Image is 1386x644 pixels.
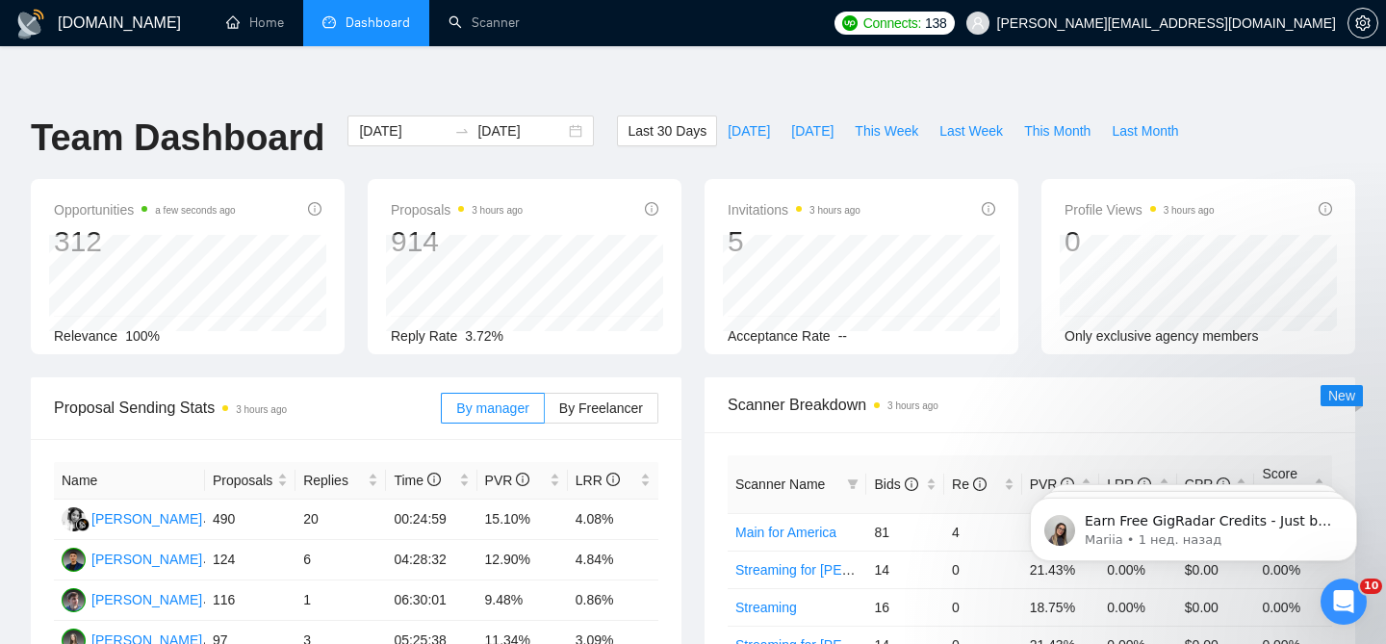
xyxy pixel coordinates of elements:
a: GB[PERSON_NAME] [62,510,202,526]
td: 81 [866,513,944,551]
span: [DATE] [791,120,834,142]
span: Invitations [728,198,860,221]
img: VS [62,548,86,572]
iframe: Intercom live chat [1321,579,1367,625]
div: 312 [54,223,236,260]
input: End date [477,120,565,142]
span: Opportunities [54,198,236,221]
span: Only exclusive agency members [1065,328,1259,344]
td: 00:24:59 [386,500,476,540]
span: PVR [485,473,530,488]
th: Name [54,462,205,500]
time: a few seconds ago [155,205,235,216]
a: Streaming for [PERSON_NAME] [735,562,931,578]
th: Proposals [205,462,295,500]
td: 04:28:32 [386,540,476,580]
span: 100% [125,328,160,344]
span: Dashboard [346,14,410,31]
time: 3 hours ago [472,205,523,216]
button: Last Month [1101,116,1189,146]
time: 3 hours ago [1164,205,1215,216]
td: 18.75% [1022,588,1100,626]
span: -- [838,328,847,344]
th: Replies [295,462,386,500]
span: Last Month [1112,120,1178,142]
div: 5 [728,223,860,260]
span: Connects: [863,13,921,34]
span: Reply Rate [391,328,457,344]
span: Last 30 Days [628,120,706,142]
a: setting [1347,15,1378,31]
span: LRR [576,473,620,488]
span: This Week [855,120,918,142]
a: homeHome [226,14,284,31]
a: YZ[PERSON_NAME] [62,591,202,606]
span: info-circle [905,477,918,491]
span: info-circle [427,473,441,486]
span: dashboard [322,15,336,29]
button: This Month [1014,116,1101,146]
time: 3 hours ago [236,404,287,415]
button: [DATE] [717,116,781,146]
span: Scanner Breakdown [728,393,1332,417]
img: YZ [62,588,86,612]
iframe: Intercom notifications сообщение [1001,457,1386,592]
span: Proposal Sending Stats [54,396,441,420]
a: searchScanner [449,14,520,31]
span: Relevance [54,328,117,344]
td: 4.08% [568,500,658,540]
div: [PERSON_NAME] [91,549,202,570]
td: 0 [944,551,1022,588]
span: 10 [1360,579,1382,594]
span: Scanner Name [735,477,825,492]
img: gigradar-bm.png [76,518,90,531]
td: 4.84% [568,540,658,580]
td: 20 [295,500,386,540]
td: 1 [295,580,386,621]
td: 0.00% [1099,588,1177,626]
span: to [454,123,470,139]
span: 3.72% [465,328,503,344]
span: info-circle [308,202,321,216]
td: 4 [944,513,1022,551]
input: Start date [359,120,447,142]
span: Replies [303,470,364,491]
span: swap-right [454,123,470,139]
button: This Week [844,116,929,146]
td: 06:30:01 [386,580,476,621]
span: user [971,16,985,30]
span: By Freelancer [559,400,643,416]
span: setting [1348,15,1377,31]
time: 3 hours ago [809,205,860,216]
a: Main for America [735,525,836,540]
span: Profile Views [1065,198,1215,221]
div: 0 [1065,223,1215,260]
td: 9.48% [477,580,568,621]
td: 116 [205,580,295,621]
span: info-circle [606,473,620,486]
span: This Month [1024,120,1091,142]
a: Streaming [735,600,797,615]
button: setting [1347,8,1378,39]
img: upwork-logo.png [842,15,858,31]
span: [DATE] [728,120,770,142]
img: logo [15,9,46,39]
td: 0.86% [568,580,658,621]
td: 14 [866,551,944,588]
span: Proposals [213,470,273,491]
td: $0.00 [1177,588,1255,626]
div: 914 [391,223,523,260]
td: 0.00% [1254,588,1332,626]
td: 15.10% [477,500,568,540]
span: Re [952,477,987,492]
div: [PERSON_NAME] [91,508,202,529]
img: GB [62,507,86,531]
span: Proposals [391,198,523,221]
span: Last Week [939,120,1003,142]
span: info-circle [1319,202,1332,216]
div: [PERSON_NAME] [91,589,202,610]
